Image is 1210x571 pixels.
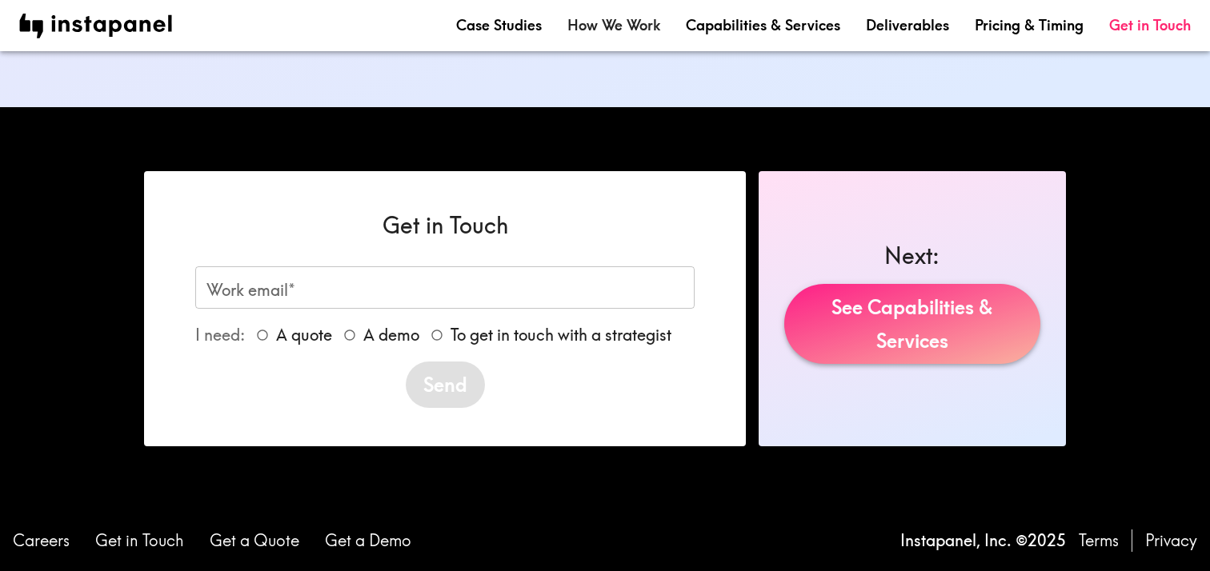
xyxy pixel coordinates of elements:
[406,361,485,408] button: Send
[210,529,299,552] a: Get a Quote
[13,529,70,552] a: Careers
[1079,529,1119,552] a: Terms
[900,529,1066,552] p: Instapanel, Inc. © 2025
[866,15,949,35] a: Deliverables
[19,14,172,38] img: instapanel
[325,529,411,552] a: Get a Demo
[195,210,695,241] h6: Get in Touch
[784,284,1040,364] a: See Capabilities & Services
[456,15,542,35] a: Case Studies
[451,324,671,346] span: To get in touch with a strategist
[195,325,245,345] span: I need:
[363,324,419,346] span: A demo
[567,15,660,35] a: How We Work
[1109,15,1191,35] a: Get in Touch
[95,529,184,552] a: Get in Touch
[1145,529,1197,552] a: Privacy
[276,324,332,346] span: A quote
[884,240,940,271] h6: Next:
[686,15,840,35] a: Capabilities & Services
[975,15,1084,35] a: Pricing & Timing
